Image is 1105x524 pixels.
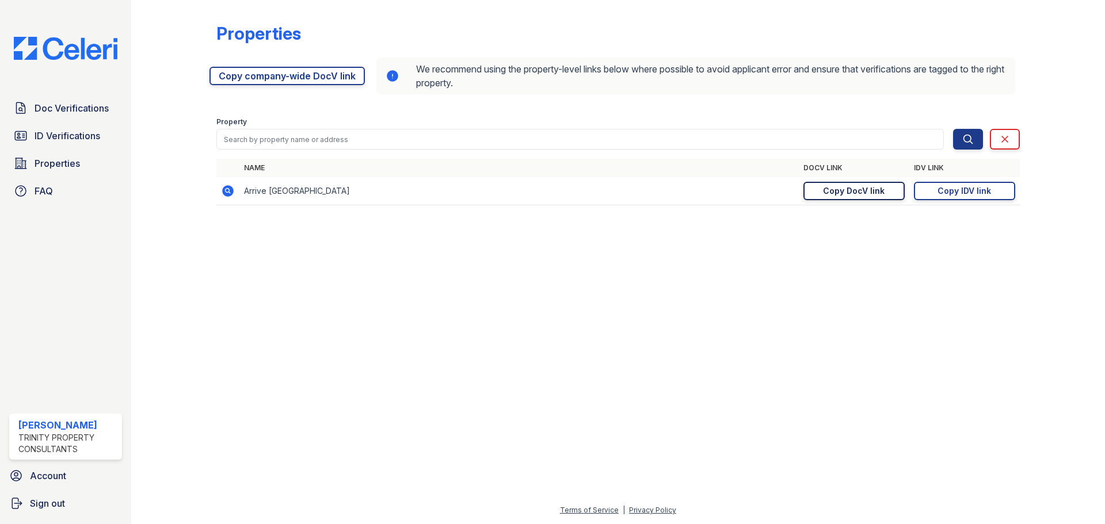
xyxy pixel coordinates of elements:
div: Copy DocV link [823,185,885,197]
a: Copy company-wide DocV link [209,67,365,85]
span: Account [30,469,66,483]
span: Sign out [30,496,65,510]
img: CE_Logo_Blue-a8612792a0a2168367f1c8372b55b34899dd931a85d93a1a3d3e32e68fde9ad4.png [5,37,127,60]
td: Arrive [GEOGRAPHIC_DATA] [239,177,799,205]
a: Copy DocV link [803,182,905,200]
th: Name [239,159,799,177]
span: FAQ [35,184,53,198]
div: Copy IDV link [938,185,991,197]
span: Doc Verifications [35,101,109,115]
div: We recommend using the property-level links below where possible to avoid applicant error and ens... [376,58,1015,94]
input: Search by property name or address [216,129,944,150]
a: Sign out [5,492,127,515]
div: [PERSON_NAME] [18,418,117,432]
label: Property [216,117,247,127]
span: ID Verifications [35,129,100,143]
a: Doc Verifications [9,97,122,120]
div: Trinity Property Consultants [18,432,117,455]
th: IDV Link [909,159,1020,177]
a: ID Verifications [9,124,122,147]
a: FAQ [9,179,122,202]
span: Properties [35,156,80,170]
div: | [623,506,625,514]
a: Account [5,464,127,487]
a: Privacy Policy [629,506,676,514]
a: Terms of Service [560,506,619,514]
a: Copy IDV link [914,182,1015,200]
th: DocV Link [799,159,909,177]
div: Properties [216,23,301,44]
a: Properties [9,152,122,175]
